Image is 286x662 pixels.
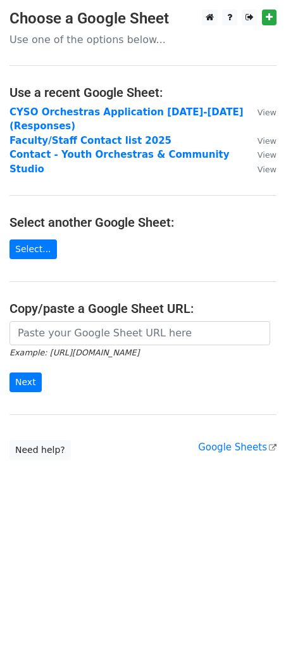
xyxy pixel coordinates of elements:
[9,85,277,100] h4: Use a recent Google Sheet:
[9,106,244,132] a: CYSO Orchestras Application [DATE]-[DATE] (Responses)
[9,321,270,345] input: Paste your Google Sheet URL here
[9,301,277,316] h4: Copy/paste a Google Sheet URL:
[245,163,277,175] a: View
[9,440,71,460] a: Need help?
[198,442,277,453] a: Google Sheets
[258,108,277,117] small: View
[258,150,277,160] small: View
[9,33,277,46] p: Use one of the options below...
[9,239,57,259] a: Select...
[9,372,42,392] input: Next
[9,215,277,230] h4: Select another Google Sheet:
[9,149,230,160] a: Contact - Youth Orchestras & Community
[9,348,139,357] small: Example: [URL][DOMAIN_NAME]
[245,149,277,160] a: View
[9,10,277,28] h3: Choose a Google Sheet
[9,163,44,175] a: Studio
[258,165,277,174] small: View
[245,106,277,118] a: View
[9,135,171,146] a: Faculty/Staff Contact list 2025
[245,135,277,146] a: View
[258,136,277,146] small: View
